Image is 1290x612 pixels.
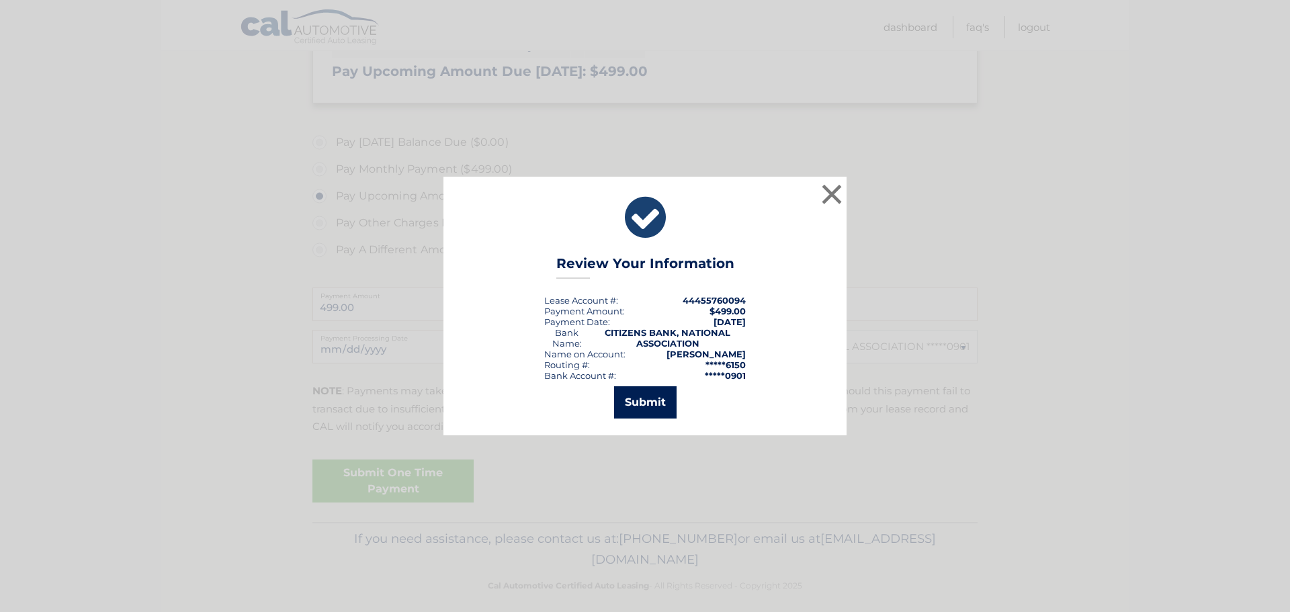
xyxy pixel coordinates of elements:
[614,386,677,419] button: Submit
[605,327,730,349] strong: CITIZENS BANK, NATIONAL ASSOCIATION
[683,295,746,306] strong: 44455760094
[818,181,845,208] button: ×
[544,359,590,370] div: Routing #:
[544,316,608,327] span: Payment Date
[544,327,589,349] div: Bank Name:
[544,316,610,327] div: :
[544,349,626,359] div: Name on Account:
[556,255,734,279] h3: Review Your Information
[544,295,618,306] div: Lease Account #:
[709,306,746,316] span: $499.00
[666,349,746,359] strong: [PERSON_NAME]
[544,370,616,381] div: Bank Account #:
[544,306,625,316] div: Payment Amount:
[714,316,746,327] span: [DATE]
